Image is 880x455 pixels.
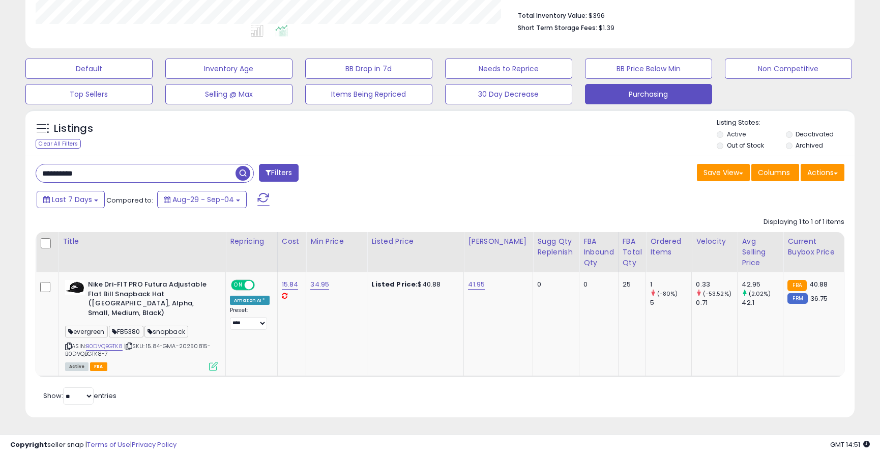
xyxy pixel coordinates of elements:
[445,84,572,104] button: 30 Day Decrease
[282,279,299,290] a: 15.84
[725,59,852,79] button: Non Competitive
[703,290,731,298] small: (-53.52%)
[717,118,855,128] p: Listing States:
[468,279,485,290] a: 41.95
[230,236,273,247] div: Repricing
[90,362,107,371] span: FBA
[727,141,764,150] label: Out of Stock
[585,59,712,79] button: BB Price Below Min
[172,194,234,205] span: Aug-29 - Sep-04
[697,164,750,181] button: Save View
[796,130,834,138] label: Deactivated
[232,281,245,290] span: ON
[537,280,571,289] div: 0
[86,342,123,351] a: B0DVQBGTK8
[650,280,691,289] div: 1
[518,23,597,32] b: Short Term Storage Fees:
[65,280,85,295] img: 41DlwrszLwL._SL40_.jpg
[727,130,746,138] label: Active
[623,236,642,268] div: FBA Total Qty
[445,59,572,79] button: Needs to Reprice
[371,279,418,289] b: Listed Price:
[109,326,143,337] span: FB5380
[537,236,575,258] div: Sugg Qty Replenish
[468,236,529,247] div: [PERSON_NAME]
[63,236,221,247] div: Title
[144,326,188,337] span: snapback
[54,122,93,136] h5: Listings
[518,9,837,21] li: $396
[742,298,783,307] div: 42.1
[809,279,828,289] span: 40.88
[106,195,153,205] span: Compared to:
[88,280,212,320] b: Nike Dri-FIT PRO Futura Adjustable Flat Bill Snapback Hat ([GEOGRAPHIC_DATA], Alpha, Small, Mediu...
[742,236,779,268] div: Avg Selling Price
[787,236,840,258] div: Current Buybox Price
[801,164,844,181] button: Actions
[518,11,587,20] b: Total Inventory Value:
[165,84,292,104] button: Selling @ Max
[623,280,638,289] div: 25
[165,59,292,79] button: Inventory Age
[830,440,870,449] span: 2025-09-12 14:51 GMT
[749,290,771,298] small: (2.02%)
[696,298,737,307] div: 0.71
[65,342,211,357] span: | SKU: 15.84-GMA-20250815-B0DVQBGTK8-7
[650,236,687,258] div: Ordered Items
[65,280,218,369] div: ASIN:
[599,23,614,33] span: $1.39
[796,141,823,150] label: Archived
[583,236,614,268] div: FBA inbound Qty
[764,217,844,227] div: Displaying 1 to 1 of 1 items
[696,280,737,289] div: 0.33
[657,290,678,298] small: (-80%)
[25,59,153,79] button: Default
[157,191,247,208] button: Aug-29 - Sep-04
[65,326,108,337] span: evergreen
[36,139,81,149] div: Clear All Filters
[810,294,828,303] span: 36.75
[751,164,799,181] button: Columns
[52,194,92,205] span: Last 7 Days
[25,84,153,104] button: Top Sellers
[583,280,610,289] div: 0
[10,440,47,449] strong: Copyright
[253,281,270,290] span: OFF
[10,440,177,450] div: seller snap | |
[310,236,363,247] div: Min Price
[585,84,712,104] button: Purchasing
[787,293,807,304] small: FBM
[259,164,299,182] button: Filters
[305,59,432,79] button: BB Drop in 7d
[282,236,302,247] div: Cost
[758,167,790,178] span: Columns
[43,391,116,401] span: Show: entries
[87,440,130,449] a: Terms of Use
[310,279,329,290] a: 34.95
[696,236,733,247] div: Velocity
[230,296,270,305] div: Amazon AI *
[787,280,806,291] small: FBA
[533,232,579,272] th: Please note that this number is a calculation based on your required days of coverage and your ve...
[742,280,783,289] div: 42.95
[37,191,105,208] button: Last 7 Days
[230,307,270,330] div: Preset:
[65,362,89,371] span: All listings currently available for purchase on Amazon
[132,440,177,449] a: Privacy Policy
[650,298,691,307] div: 5
[371,280,456,289] div: $40.88
[371,236,459,247] div: Listed Price
[305,84,432,104] button: Items Being Repriced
